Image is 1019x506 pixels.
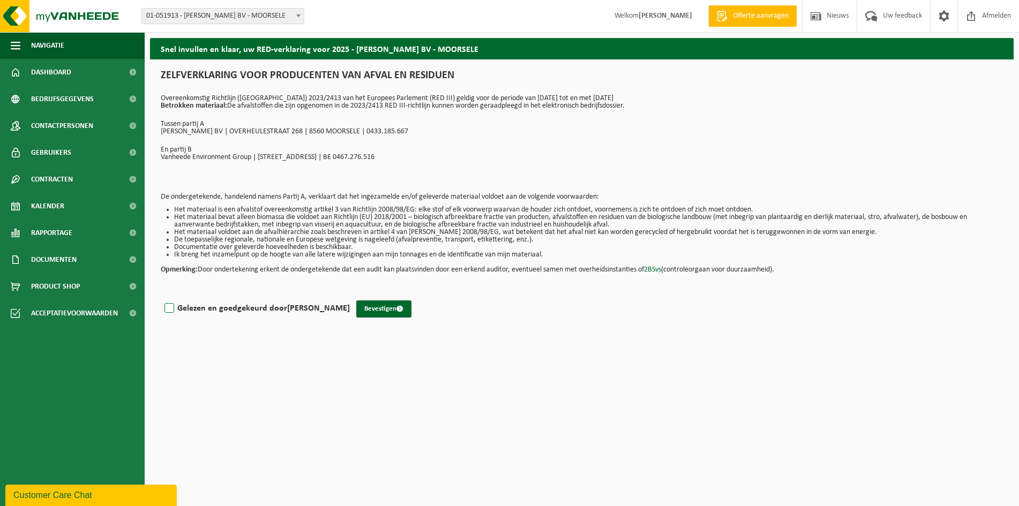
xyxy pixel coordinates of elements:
[31,166,73,193] span: Contracten
[31,139,71,166] span: Gebruikers
[161,102,227,110] strong: Betrokken materiaal:
[161,95,1003,110] p: Overeenkomstig Richtlijn ([GEOGRAPHIC_DATA]) 2023/2413 van het Europees Parlement (RED III) geldi...
[31,246,77,273] span: Documenten
[174,251,1003,259] li: Ik breng het inzamelpunt op de hoogte van alle latere wijzigingen aan mijn tonnages en de identif...
[31,32,64,59] span: Navigatie
[161,193,1003,201] p: De ondergetekende, handelend namens Partij A, verklaart dat het ingezamelde en/of geleverde mater...
[639,12,692,20] strong: [PERSON_NAME]
[174,229,1003,236] li: Het materiaal voldoet aan de afvalhiërarchie zoals beschreven in artikel 4 van [PERSON_NAME] 2008...
[730,11,791,21] span: Offerte aanvragen
[161,120,1003,128] p: Tussen partij A
[31,86,94,112] span: Bedrijfsgegevens
[5,482,179,506] iframe: chat widget
[161,70,1003,87] h1: ZELFVERKLARING VOOR PRODUCENTEN VAN AFVAL EN RESIDUEN
[141,8,304,24] span: 01-051913 - LIBBRECHT ALAIN BV - MOORSELE
[142,9,304,24] span: 01-051913 - LIBBRECHT ALAIN BV - MOORSELE
[162,300,350,316] label: Gelezen en goedgekeurd door
[287,304,350,313] strong: [PERSON_NAME]
[174,236,1003,244] li: De toepasselijke regionale, nationale en Europese wetgeving is nageleefd (afvalpreventie, transpo...
[174,206,1003,214] li: Het materiaal is een afvalstof overeenkomstig artikel 3 van Richtlijn 2008/98/EG: elke stof of el...
[161,154,1003,161] p: Vanheede Environment Group | [STREET_ADDRESS] | BE 0467.276.516
[31,59,71,86] span: Dashboard
[161,128,1003,135] p: [PERSON_NAME] BV | OVERHEULESTRAAT 268 | 8560 MOORSELE | 0433.185.667
[161,259,1003,274] p: Door ondertekening erkent de ondergetekende dat een audit kan plaatsvinden door een erkend audito...
[31,273,80,300] span: Product Shop
[174,244,1003,251] li: Documentatie over geleverde hoeveelheden is beschikbaar.
[708,5,797,27] a: Offerte aanvragen
[31,220,72,246] span: Rapportage
[31,300,118,327] span: Acceptatievoorwaarden
[161,146,1003,154] p: En partij B
[150,38,1014,59] h2: Snel invullen en klaar, uw RED-verklaring voor 2025 - [PERSON_NAME] BV - MOORSELE
[356,300,411,318] button: Bevestigen
[161,266,198,274] strong: Opmerking:
[174,214,1003,229] li: Het materiaal bevat alleen biomassa die voldoet aan Richtlijn (EU) 2018/2001 – biologisch afbreek...
[31,193,64,220] span: Kalender
[644,266,661,274] a: 2BSvs
[31,112,93,139] span: Contactpersonen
